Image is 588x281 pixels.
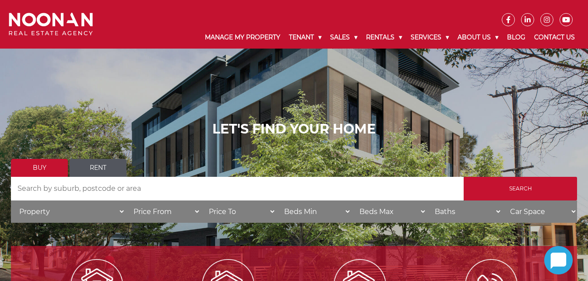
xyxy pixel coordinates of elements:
[285,26,326,49] a: Tenant
[530,26,579,49] a: Contact Us
[11,177,464,200] input: Search by suburb, postcode or area
[503,26,530,49] a: Blog
[362,26,406,49] a: Rentals
[326,26,362,49] a: Sales
[201,26,285,49] a: Manage My Property
[9,13,93,36] img: Noonan Real Estate Agency
[464,177,577,200] input: Search
[11,159,68,177] a: Buy
[406,26,453,49] a: Services
[11,121,577,137] h1: LET'S FIND YOUR HOME
[70,159,127,177] a: Rent
[453,26,503,49] a: About Us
